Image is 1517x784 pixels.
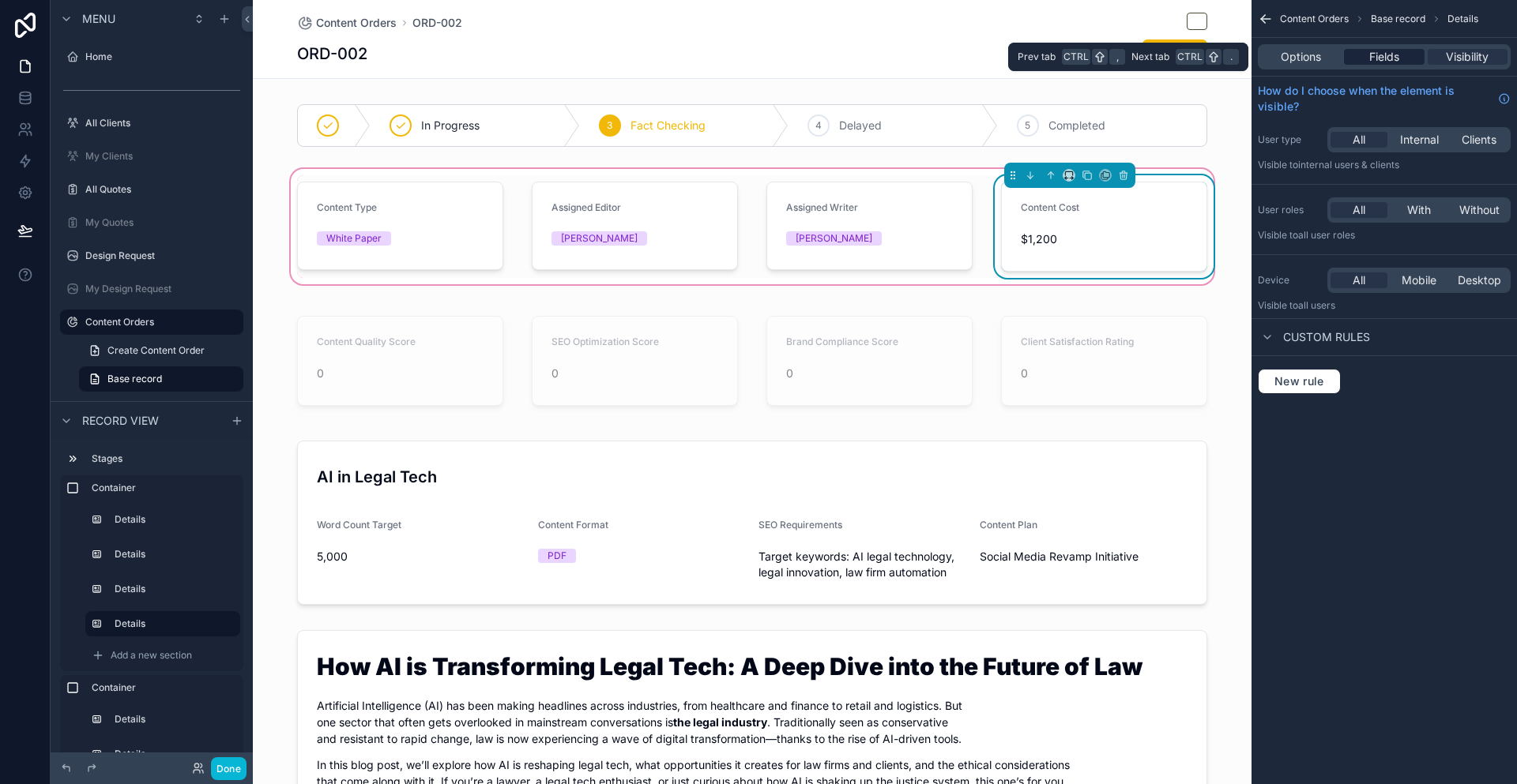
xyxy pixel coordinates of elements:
[115,713,234,726] label: Details
[1298,229,1355,241] span: All user roles
[1258,299,1511,312] p: Visible to
[92,482,237,494] label: Container
[111,649,192,662] span: Add a new section
[115,513,234,526] label: Details
[1258,83,1492,114] span: How do I choose when the element is visible?
[1258,274,1321,287] label: Device
[1258,159,1511,171] p: Visible to
[297,43,367,65] h1: ORD-002
[1176,49,1204,65] span: Ctrl
[1462,132,1496,148] span: Clients
[1369,49,1399,65] span: Fields
[85,249,240,262] label: Design Request
[1400,132,1439,148] span: Internal
[1111,51,1124,63] span: ,
[79,338,243,363] a: Create Content Order
[60,177,243,202] a: All Quotes
[1258,204,1321,216] label: User roles
[85,216,240,229] label: My Quotes
[1407,202,1431,218] span: With
[412,15,462,31] a: ORD-002
[1371,13,1425,25] span: Base record
[1062,49,1090,65] span: Ctrl
[115,583,234,595] label: Details
[1258,369,1341,394] button: New rule
[1021,201,1079,213] span: Content Cost
[211,757,247,780] button: Done
[1402,272,1436,288] span: Mobile
[1298,159,1399,171] span: Internal users & clients
[1021,231,1188,247] span: $1,200
[85,283,240,295] label: My Design Request
[82,11,115,27] span: Menu
[107,344,205,357] span: Create Content Order
[1280,13,1349,25] span: Content Orders
[1258,83,1511,114] a: How do I choose when the element is visible?
[60,210,243,235] a: My Quotes
[1298,299,1335,311] span: all users
[1459,202,1500,218] span: Without
[60,276,243,302] a: My Design Request
[297,15,397,31] a: Content Orders
[1353,132,1365,148] span: All
[60,111,243,136] a: All Clients
[1268,374,1331,388] span: New rule
[1447,13,1478,25] span: Details
[92,681,237,694] label: Container
[107,373,162,385] span: Base record
[85,316,234,328] label: Content Orders
[60,243,243,268] a: Design Request
[85,183,240,196] label: All Quotes
[1353,272,1365,288] span: All
[1258,133,1321,146] label: User type
[1258,229,1511,242] p: Visible to
[115,548,234,561] label: Details
[115,748,234,760] label: Details
[1281,49,1321,65] span: Options
[1446,49,1489,65] span: Visibility
[60,44,243,69] a: Home
[92,452,237,465] label: Stages
[1142,39,1207,68] button: Edit
[115,617,228,630] label: Details
[316,15,397,31] span: Content Orders
[1018,51,1056,63] span: Prev tab
[51,439,253,752] div: scrollable content
[82,412,159,428] span: Record view
[79,366,243,392] a: Base record
[85,150,240,163] label: My Clients
[60,309,243,335] a: Content Orders
[1353,202,1365,218] span: All
[85,117,240,129] label: All Clients
[85,51,240,63] label: Home
[1283,329,1370,345] span: Custom rules
[60,144,243,169] a: My Clients
[60,400,243,425] a: Content Creation
[1458,272,1501,288] span: Desktop
[1131,51,1169,63] span: Next tab
[1225,51,1237,63] span: .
